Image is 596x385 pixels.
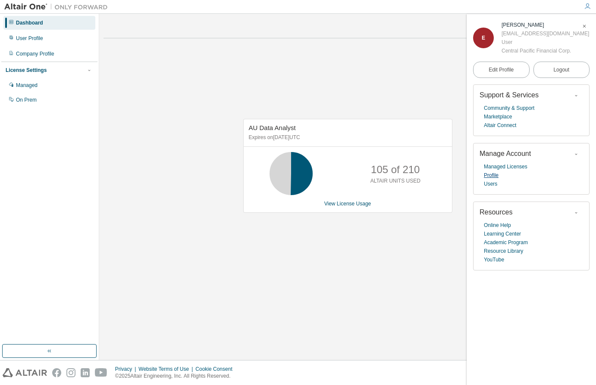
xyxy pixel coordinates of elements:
a: View License Usage [324,201,371,207]
div: [EMAIL_ADDRESS][DOMAIN_NAME] [502,29,589,38]
div: Website Terms of Use [138,366,195,373]
div: Dashboard [16,19,43,26]
a: Academic Program [484,238,528,247]
a: Marketplace [484,112,512,121]
a: Community & Support [484,104,534,112]
a: Resource Library [484,247,523,255]
div: Cookie Consent [195,366,237,373]
span: AU Data Analyst [249,124,296,131]
span: Manage Account [480,150,531,157]
a: Users [484,180,497,188]
a: Edit Profile [473,62,530,78]
a: Learning Center [484,230,521,238]
span: Support & Services [480,91,539,99]
a: Altair Connect [484,121,516,130]
div: Evan Sakaguchi [502,21,589,29]
span: Resources [480,208,512,216]
p: © 2025 Altair Engineering, Inc. All Rights Reserved. [115,373,238,380]
div: Managed [16,82,38,89]
div: User [502,38,589,47]
img: facebook.svg [52,368,61,377]
img: altair_logo.svg [3,368,47,377]
img: linkedin.svg [81,368,90,377]
a: Online Help [484,221,511,230]
div: Privacy [115,366,138,373]
img: Altair One [4,3,112,11]
div: Company Profile [16,50,54,57]
a: YouTube [484,255,504,264]
img: instagram.svg [66,368,75,377]
p: ALTAIR UNITS USED [370,177,420,185]
a: Profile [484,171,499,180]
img: youtube.svg [95,368,107,377]
div: User Profile [16,35,43,42]
button: Logout [533,62,590,78]
p: 105 of 210 [371,162,420,177]
p: Expires on [DATE] UTC [249,134,445,141]
div: License Settings [6,67,47,74]
div: On Prem [16,96,37,103]
div: Central Pacific Financial Corp. [502,47,589,55]
span: Logout [553,65,569,74]
a: Managed Licenses [484,162,527,171]
span: E [482,35,485,41]
span: Edit Profile [489,66,514,73]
